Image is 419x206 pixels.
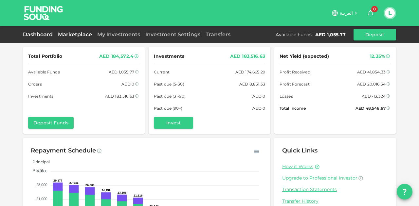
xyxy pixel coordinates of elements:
[370,52,385,60] div: 12.35%
[354,29,396,40] button: Deposit
[362,93,386,100] div: AED -13,324
[385,8,395,18] button: L
[95,31,143,38] a: My Investments
[282,175,357,181] span: Upgrade to Professional Investor
[154,81,184,87] span: Past due (5-30)
[282,164,313,170] a: How it Works
[235,69,265,75] div: AED 174,665.29
[28,69,60,75] span: Available Funds
[121,81,134,87] div: AED 0
[28,52,62,60] span: Total Portfolio
[282,175,388,181] a: Upgrade to Professional Investor
[282,198,388,204] a: Transfer History
[280,93,293,100] span: Losses
[154,117,193,129] button: Invest
[105,93,134,100] div: AED 183,516.63
[357,69,386,75] div: AED 41,854.33
[280,105,306,112] span: Total Income
[154,93,186,100] span: Past due (31-90)
[154,69,170,75] span: Current
[280,81,310,87] span: Profit Forecast
[282,147,318,154] span: Quick Links
[364,7,377,20] button: 0
[36,183,47,187] tspan: 28,000
[355,105,386,112] div: AED 48,546.67
[99,52,134,60] div: AED 184,572.4
[28,81,42,87] span: Orders
[154,52,184,60] span: Investments
[340,10,353,16] span: العربية
[252,105,265,112] div: AED 0
[357,81,386,87] div: AED 20,016.34
[154,105,183,112] span: Past due (90+)
[315,31,346,38] div: AED 1,055.77
[143,31,203,38] a: Investment Settings
[239,81,265,87] div: AED 8,851.33
[397,184,412,199] button: question
[371,6,378,12] span: 0
[282,186,388,193] a: Transaction Statements
[55,31,95,38] a: Marketplace
[230,52,265,60] div: AED 183,516.63
[28,93,53,100] span: Investments
[203,31,233,38] a: Transfers
[36,197,47,201] tspan: 21,000
[252,93,265,100] div: AED 0
[109,69,134,75] div: AED 1,055.77
[280,69,310,75] span: Profit Received
[276,31,313,38] div: Available Funds :
[28,117,74,129] button: Deposit Funds
[23,31,55,38] a: Dashboard
[36,169,47,173] tspan: 35,000
[27,168,44,173] span: Profit
[31,146,96,156] div: Repayment Schedule
[27,159,50,164] span: Principal
[280,52,329,60] span: Net Yield (expected)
